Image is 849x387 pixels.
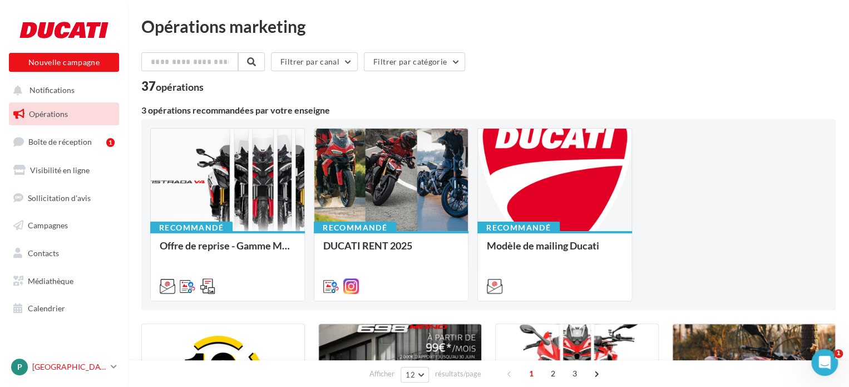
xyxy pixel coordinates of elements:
span: Sollicitation d'avis [28,193,91,202]
span: Contacts [28,248,59,258]
div: 1 [106,138,115,147]
span: 1 [522,365,540,383]
span: Boîte de réception [28,137,92,146]
button: Filtrer par catégorie [364,52,465,71]
div: DUCATI RENT 2025 [323,240,459,262]
button: Filtrer par canal [271,52,358,71]
div: Opérations marketing [141,18,836,35]
span: 1 [834,349,843,358]
a: Médiathèque [7,270,121,293]
div: Offre de reprise - Gamme MTS V4 [160,240,295,262]
div: Recommandé [477,222,560,234]
a: Contacts [7,242,121,265]
span: Notifications [29,86,75,95]
a: Sollicitation d'avis [7,187,121,210]
a: Visibilité en ligne [7,159,121,182]
span: Campagnes [28,221,68,230]
span: résultats/page [435,369,481,379]
span: Visibilité en ligne [30,165,90,175]
button: 12 [401,367,429,383]
a: Campagnes [7,214,121,237]
span: Opérations [29,109,68,119]
div: Modèle de mailing Ducati [487,240,623,262]
div: Recommandé [150,222,233,234]
span: Afficher [369,369,394,379]
span: P [17,361,22,373]
span: 3 [566,365,584,383]
div: Recommandé [314,222,396,234]
p: [GEOGRAPHIC_DATA] [32,361,106,373]
a: Calendrier [7,297,121,320]
span: 2 [544,365,562,383]
a: Boîte de réception1 [7,130,121,154]
button: Nouvelle campagne [9,53,119,72]
div: opérations [156,82,204,92]
span: Calendrier [28,303,65,313]
div: 37 [141,80,204,92]
span: Médiathèque [28,276,73,286]
div: 3 opérations recommandées par votre enseigne [141,106,836,115]
a: Opérations [7,102,121,126]
a: P [GEOGRAPHIC_DATA] [9,356,119,378]
iframe: Intercom live chat [811,349,838,376]
span: 12 [406,370,415,379]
